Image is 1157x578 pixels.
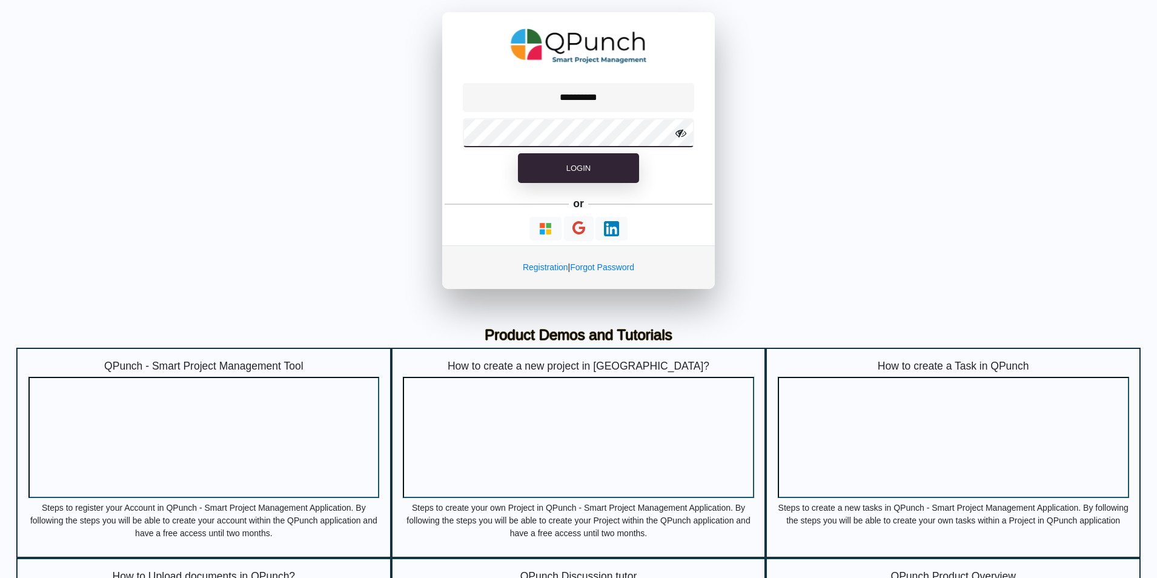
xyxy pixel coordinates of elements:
[442,245,715,289] div: |
[523,262,568,272] a: Registration
[778,360,1129,373] h5: How to create a Task in QPunch
[403,360,754,373] h5: How to create a new project in [GEOGRAPHIC_DATA]?
[778,502,1129,538] p: Steps to create a new tasks in QPunch - Smart Project Management Application. By following the st...
[529,217,562,241] button: Continue With Microsoft Azure
[538,221,553,236] img: Loading...
[25,327,1132,344] h3: Product Demos and Tutorials
[28,360,380,373] h5: QPunch - Smart Project Management Tool
[604,221,619,236] img: Loading...
[403,502,754,538] p: Steps to create your own Project in QPunch - Smart Project Management Application. By following t...
[570,262,634,272] a: Forgot Password
[571,195,586,212] h5: or
[595,217,628,241] button: Continue With LinkedIn
[518,153,639,184] button: Login
[564,216,594,241] button: Continue With Google
[566,164,591,173] span: Login
[28,502,380,538] p: Steps to register your Account in QPunch - Smart Project Management Application. By following the...
[511,24,647,68] img: QPunch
